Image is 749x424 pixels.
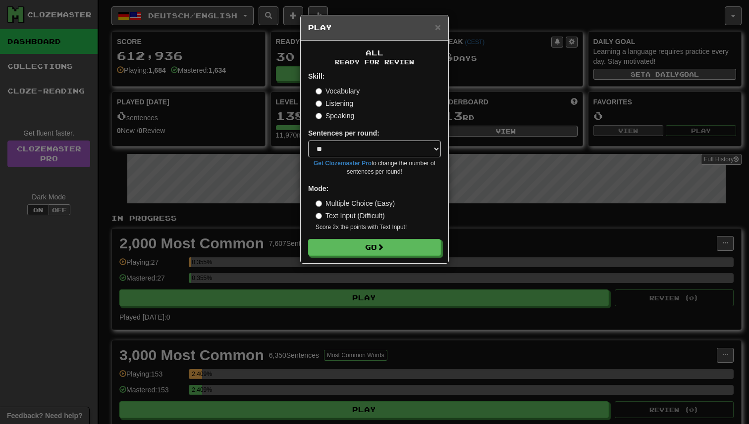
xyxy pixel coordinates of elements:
[316,213,322,219] input: Text Input (Difficult)
[316,100,322,107] input: Listening
[308,58,441,66] small: Ready for Review
[316,98,353,108] label: Listening
[316,198,395,208] label: Multiple Choice (Easy)
[316,200,322,207] input: Multiple Choice (Easy)
[435,21,441,33] span: ×
[308,159,441,176] small: to change the number of sentences per round!
[366,48,383,57] span: All
[316,86,360,96] label: Vocabulary
[308,239,441,256] button: Go
[316,88,322,94] input: Vocabulary
[314,160,372,167] a: Get Clozemaster Pro
[435,22,441,32] button: Close
[308,128,379,138] label: Sentences per round:
[316,111,354,121] label: Speaking
[316,223,441,232] small: Score 2x the points with Text Input !
[316,113,322,119] input: Speaking
[316,211,385,221] label: Text Input (Difficult)
[308,185,328,192] strong: Mode:
[308,23,441,33] h5: Play
[308,72,324,80] strong: Skill:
